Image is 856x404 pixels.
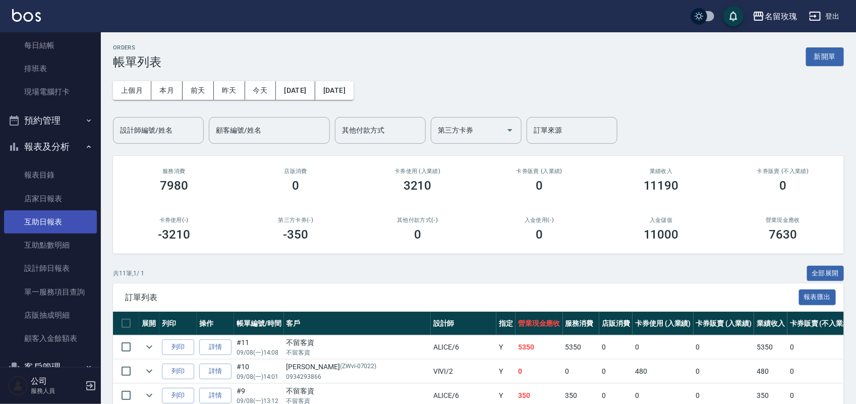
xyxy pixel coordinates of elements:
p: 09/08 (一) 14:08 [237,348,281,357]
button: 前天 [183,81,214,100]
td: 5350 [516,335,563,359]
th: 指定 [496,312,516,335]
a: 報表目錄 [4,163,97,187]
button: 報表匯出 [799,290,836,305]
div: 不留客資 [287,337,428,348]
img: Person [8,376,28,396]
button: 列印 [162,339,194,355]
p: (ZWvi-07022) [340,362,377,372]
th: 列印 [159,312,197,335]
a: 現場電腦打卡 [4,80,97,103]
td: Y [496,335,516,359]
p: 不留客資 [287,348,428,357]
td: 0 [516,360,563,383]
button: [DATE] [276,81,315,100]
h2: 入金儲值 [612,217,710,223]
th: 卡券販賣 (不入業績) [787,312,855,335]
h3: 11000 [644,227,679,242]
h3: 0 [292,179,299,193]
button: Open [502,122,518,138]
h2: ORDERS [113,44,161,51]
a: 每日結帳 [4,34,97,57]
button: 全部展開 [807,266,844,281]
th: 服務消費 [563,312,600,335]
button: 上個月 [113,81,151,100]
button: 列印 [162,388,194,403]
h2: 營業現金應收 [734,217,832,223]
th: 展開 [139,312,159,335]
button: [DATE] [315,81,354,100]
td: 0 [694,335,755,359]
span: 訂單列表 [125,293,799,303]
button: 列印 [162,364,194,379]
button: 本月 [151,81,183,100]
button: expand row [142,388,157,403]
a: 詳情 [199,388,232,403]
td: #11 [234,335,284,359]
td: 5350 [563,335,600,359]
a: 互助日報表 [4,210,97,234]
p: 09/08 (一) 14:01 [237,372,281,381]
a: 詳情 [199,339,232,355]
h3: 3210 [404,179,432,193]
button: 報表及分析 [4,134,97,160]
button: expand row [142,339,157,355]
td: VIVI /2 [431,360,496,383]
a: 詳情 [199,364,232,379]
td: ALICE /6 [431,335,496,359]
td: 0 [633,335,694,359]
th: 客戶 [284,312,431,335]
p: 0934293866 [287,372,428,381]
h2: 業績收入 [612,168,710,175]
a: 店家日報表 [4,187,97,210]
td: 480 [633,360,694,383]
h3: 帳單列表 [113,55,161,69]
button: 昨天 [214,81,245,100]
h3: 0 [779,179,786,193]
h2: 第三方卡券(-) [247,217,345,223]
div: 不留客資 [287,386,428,396]
button: 預約管理 [4,107,97,134]
td: 0 [787,335,855,359]
h3: 服務消費 [125,168,223,175]
a: 單一服務項目查詢 [4,280,97,304]
h3: -350 [283,227,308,242]
td: 0 [694,360,755,383]
h3: 0 [536,179,543,193]
button: 名留玫瑰 [749,6,801,27]
th: 帳單編號/時間 [234,312,284,335]
div: 名留玫瑰 [765,10,797,23]
a: 店販抽成明細 [4,304,97,327]
h2: 入金使用(-) [491,217,589,223]
button: expand row [142,364,157,379]
th: 業績收入 [754,312,787,335]
th: 卡券使用 (入業績) [633,312,694,335]
a: 顧客入金餘額表 [4,327,97,350]
h2: 卡券使用(-) [125,217,223,223]
h3: 0 [414,227,421,242]
button: 新開單 [806,47,844,66]
div: [PERSON_NAME] [287,362,428,372]
button: 今天 [245,81,276,100]
h2: 店販消費 [247,168,345,175]
h3: 7980 [160,179,188,193]
th: 設計師 [431,312,496,335]
button: 登出 [805,7,844,26]
h3: 0 [536,227,543,242]
td: Y [496,360,516,383]
p: 服務人員 [31,386,82,395]
td: 0 [563,360,600,383]
h2: 卡券使用 (入業績) [369,168,467,175]
th: 店販消費 [599,312,633,335]
td: #10 [234,360,284,383]
h2: 卡券販賣 (不入業績) [734,168,832,175]
a: 報表匯出 [799,292,836,302]
a: 設計師日報表 [4,257,97,280]
p: 共 11 筆, 1 / 1 [113,269,144,278]
button: 客戶管理 [4,354,97,380]
td: 0 [599,360,633,383]
td: 480 [754,360,787,383]
h3: 11190 [644,179,679,193]
h3: 7630 [769,227,797,242]
a: 新開單 [806,51,844,61]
